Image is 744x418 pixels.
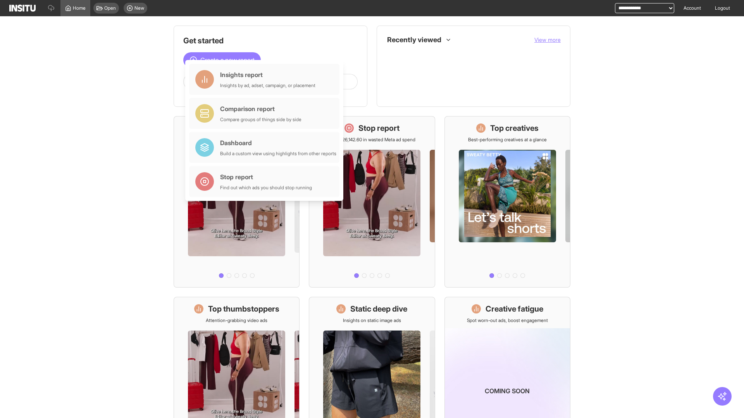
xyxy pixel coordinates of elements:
[183,52,261,68] button: Create a new report
[134,5,144,11] span: New
[534,36,561,43] span: View more
[220,116,301,123] div: Compare groups of things side by side
[220,104,301,113] div: Comparison report
[220,70,315,79] div: Insights report
[183,35,358,46] h1: Get started
[309,116,435,288] a: Stop reportSave £26,142.60 in wasted Meta ad spend
[73,5,86,11] span: Home
[200,55,255,65] span: Create a new report
[490,123,539,134] h1: Top creatives
[534,36,561,44] button: View more
[206,317,267,324] p: Attention-grabbing video ads
[174,116,300,288] a: What's live nowSee all active ads instantly
[208,303,279,314] h1: Top thumbstoppers
[220,82,315,89] div: Insights by ad, adset, campaign, or placement
[220,138,336,147] div: Dashboard
[220,185,312,191] div: Find out which ads you should stop running
[350,303,407,314] h1: Static deep dive
[220,151,336,157] div: Build a custom view using highlights from other reports
[444,116,570,288] a: Top creativesBest-performing creatives at a glance
[9,5,36,12] img: Logo
[328,137,415,143] p: Save £26,142.60 in wasted Meta ad spend
[468,137,547,143] p: Best-performing creatives at a glance
[220,172,312,182] div: Stop report
[358,123,400,134] h1: Stop report
[343,317,401,324] p: Insights on static image ads
[104,5,116,11] span: Open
